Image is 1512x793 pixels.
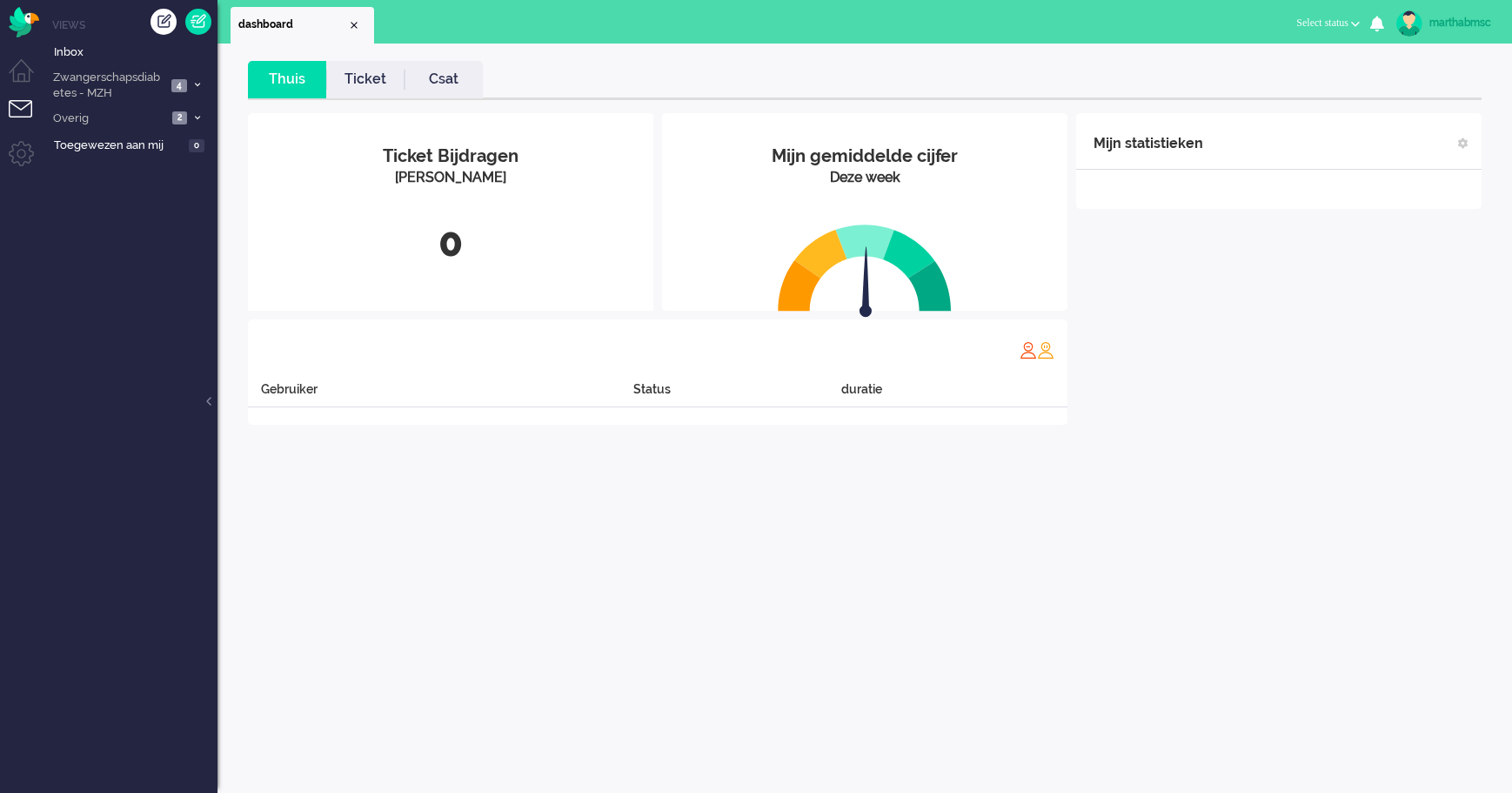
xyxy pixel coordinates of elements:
[151,9,177,35] div: Creëer ticket
[248,380,633,407] div: Gebruiker
[248,61,326,98] li: Thuis
[1286,10,1370,36] button: Select status
[50,111,167,127] span: Overig
[9,59,48,98] li: Dashboard menu
[675,168,1054,188] div: Deze week
[261,214,640,272] div: 0
[171,79,187,92] span: 4
[185,9,211,35] a: Quick Ticket
[9,100,48,139] li: Tickets menu
[778,224,952,312] img: semi_circle.svg
[405,61,483,98] li: Csat
[261,168,640,188] div: [PERSON_NAME]
[50,135,217,154] a: Toegewezen aan mij 0
[54,44,217,61] span: Inbox
[9,7,39,37] img: flow_omnibird.svg
[9,141,48,180] li: Admin menu
[1286,5,1370,44] li: Select status
[633,380,840,407] div: Status
[675,144,1054,169] div: Mijn gemiddelde cijfer
[172,111,187,124] span: 2
[54,138,184,154] span: Toegewezen aan mij
[1020,341,1037,359] img: profile_red.svg
[248,70,326,90] a: Thuis
[52,17,217,32] li: Views
[189,139,204,152] span: 0
[326,61,405,98] li: Ticket
[1296,17,1348,29] span: Select status
[50,70,166,102] span: Zwangerschapsdiabetes - MZH
[261,144,640,169] div: Ticket Bijdragen
[1037,341,1054,359] img: profile_orange.svg
[1396,10,1422,37] img: avatar
[9,11,39,24] a: Omnidesk
[50,42,217,61] a: Inbox
[841,380,1067,407] div: duratie
[347,18,361,32] div: Close tab
[405,70,483,90] a: Csat
[1429,14,1495,31] div: marthabmsc
[1393,10,1495,37] a: marthabmsc
[231,7,374,44] li: Dashboard
[1094,126,1203,161] div: Mijn statistieken
[326,70,405,90] a: Ticket
[238,17,347,32] span: dashboard
[828,246,903,321] img: arrow.svg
